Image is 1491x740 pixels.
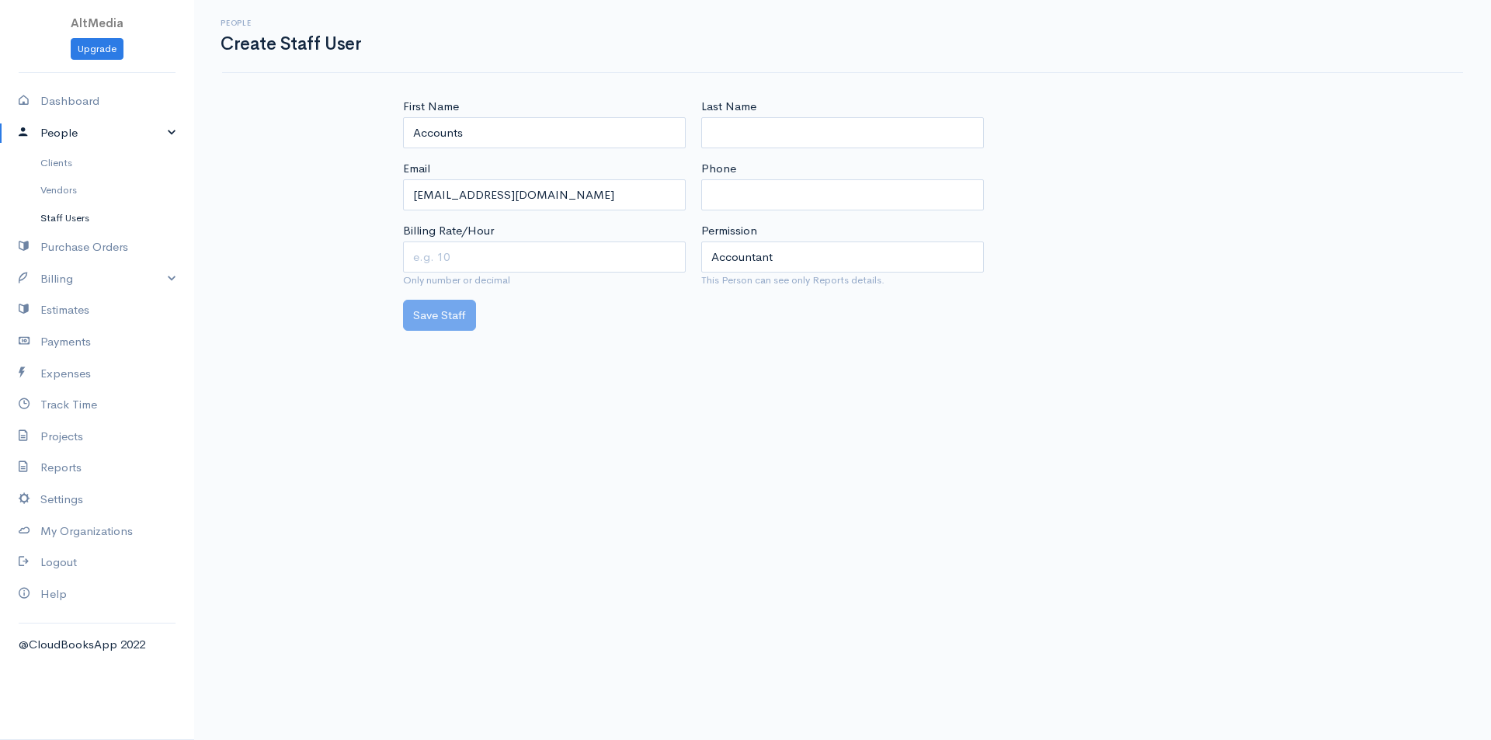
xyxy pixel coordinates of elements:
[19,636,176,654] div: @CloudBooksApp 2022
[71,16,123,30] span: AltMedia
[701,160,736,178] label: Phone
[403,98,459,116] label: First Name
[221,19,361,27] h6: People
[701,222,757,240] label: Permission
[701,98,756,116] label: Last Name
[701,273,984,288] small: This Person can see only Reports details.
[71,38,123,61] a: Upgrade
[221,34,361,54] h1: Create Staff User
[403,241,686,273] input: e.g. 10
[403,273,686,288] small: Only number or decimal
[403,160,430,178] label: Email
[403,222,494,240] label: Billing Rate/Hour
